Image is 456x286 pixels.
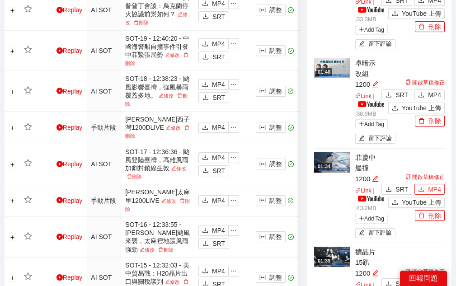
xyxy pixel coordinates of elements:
[212,122,225,132] span: MP4
[56,234,63,240] span: play-circle
[228,195,239,206] button: ellipsis
[202,41,208,48] span: download
[259,197,266,204] span: column-width
[202,197,208,204] span: download
[355,228,395,238] button: edit留下評論
[359,27,364,32] span: plus
[388,103,445,113] button: uploadYouTube 上傳
[288,89,294,94] span: check-circle
[183,52,188,57] span: delete
[91,122,118,132] div: 手動片段
[134,20,139,25] span: delete
[288,7,294,13] span: check-circle
[256,272,286,283] button: column-width調整
[178,12,183,17] span: edit
[24,272,32,281] span: star
[171,166,176,171] span: edit
[316,163,332,170] div: 01:34
[372,81,379,88] span: edit
[228,266,239,277] button: ellipsis
[388,8,445,19] button: uploadYouTube 上傳
[125,34,191,67] div: SOT-19 - 12:40:20 - 中國海警船自撞事件引發中菲緊張局勢
[392,10,398,18] span: upload
[405,269,411,274] span: copy
[56,47,63,54] span: play-circle
[372,173,379,184] div: 編輯
[256,5,286,15] button: column-width調整
[229,268,239,274] span: ellipsis
[229,81,239,88] span: ellipsis
[160,198,178,204] a: 修改
[229,227,239,234] span: ellipsis
[355,188,371,194] a: linkLink
[56,7,63,13] span: play-circle
[198,52,229,62] button: downloadSRT
[256,86,286,97] button: column-width調整
[288,234,294,240] span: check-circle
[56,161,63,167] span: play-circle
[56,47,83,54] a: Replay
[228,225,239,236] button: ellipsis
[56,197,63,203] span: play-circle
[9,274,16,281] button: 展開行
[177,93,182,98] span: delete
[259,234,266,241] span: column-width
[418,92,424,99] span: download
[9,234,16,241] button: 展開行
[259,124,266,131] span: column-width
[355,93,371,99] a: linkLink
[405,80,445,86] a: 開啟草稿修正
[202,267,208,275] span: download
[9,197,16,205] button: 展開行
[385,186,392,193] span: download
[56,274,83,281] a: Replay
[316,257,332,265] div: 01:39
[138,247,156,253] a: 修改
[202,94,209,102] span: download
[198,238,229,249] button: downloadSRT
[9,7,16,14] button: 展開行
[56,6,83,14] a: Replay
[314,58,350,78] img: f0f840ef-6e07-4320-a153-43e91d95fc89.jpg
[259,274,266,281] span: column-width
[198,225,229,236] button: downloadMP4
[56,233,83,240] a: Replay
[180,198,185,203] span: delete
[212,266,225,276] span: MP4
[164,125,183,131] a: 修改
[428,184,441,194] span: MP4
[256,159,286,169] button: column-width調整
[24,46,32,54] span: star
[359,135,365,142] span: edit
[125,220,191,253] div: SOT-16 - 12:33:55 - [PERSON_NAME]颱風來襲，太麻裡地區風雨強勁
[157,93,175,98] a: 修改
[125,148,191,181] div: SOT-17 - 12:36:36 - 颱風登陸臺灣，高雄風雨加劇封鎖線生效
[358,101,384,107] img: yt_logo_rgb_light.a676ea31.png
[56,88,63,94] span: play-circle
[400,271,447,286] div: 回報問題
[91,159,118,169] div: AI SOT
[359,121,364,127] span: plus
[91,5,118,15] div: AI SOT
[256,45,286,56] button: column-width調整
[414,89,445,100] button: downloadMP4
[288,161,294,167] span: check-circle
[212,12,225,22] span: SRT
[198,152,229,163] button: downloadMP4
[402,197,441,207] span: YouTube 上傳
[9,161,16,168] button: 展開行
[202,154,208,161] span: download
[56,274,63,281] span: play-circle
[229,197,239,204] span: ellipsis
[125,174,144,179] a: 刪除
[355,188,361,193] span: link
[125,188,191,213] div: [PERSON_NAME]太麻里1200LIVE
[372,268,379,279] div: 編輯
[9,125,16,132] button: 展開行
[169,166,188,171] a: 修改
[158,247,163,252] span: delete
[91,46,118,56] div: AI SOT
[125,52,188,66] a: 刪除
[166,125,171,130] span: edit
[395,90,408,100] span: SRT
